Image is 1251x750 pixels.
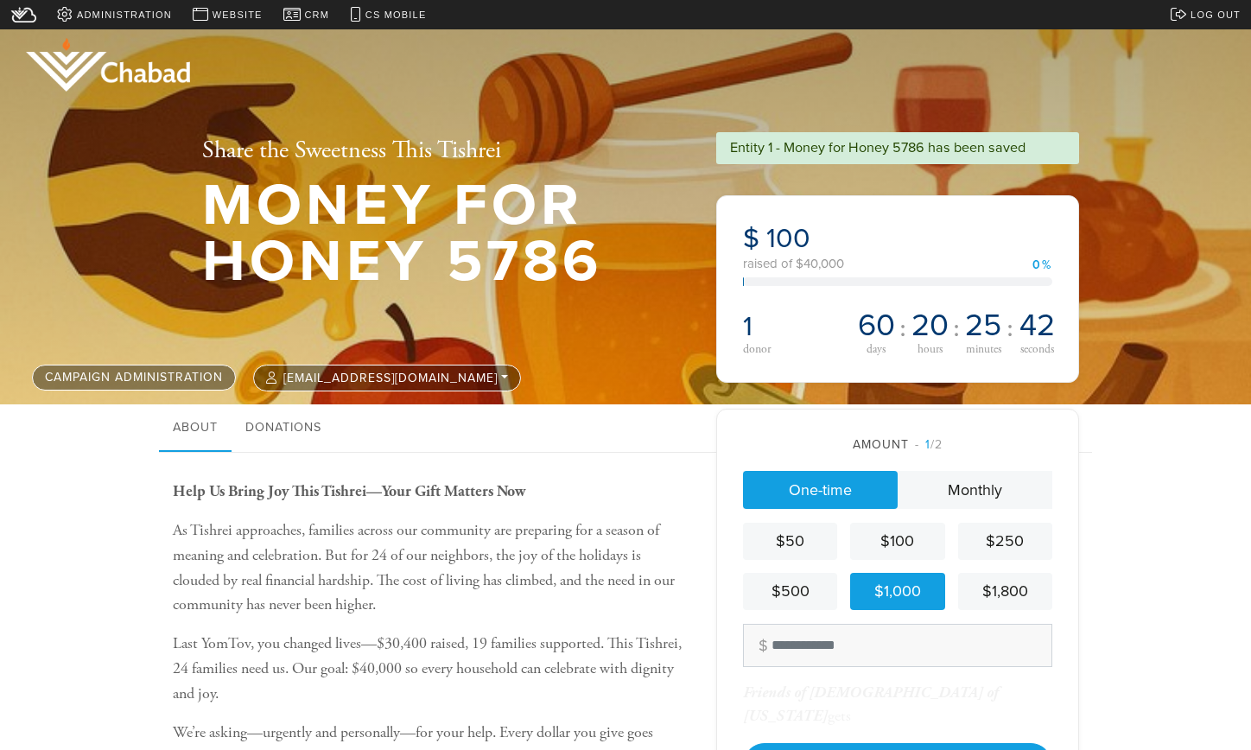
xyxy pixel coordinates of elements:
img: logo_half.png [26,38,190,92]
div: $50 [750,530,830,553]
a: About [159,404,232,453]
h1: Money for Honey 5786 [202,178,660,289]
div: gets [743,683,998,726]
a: $1,000 [850,573,944,610]
a: Monthly [898,471,1052,509]
div: $100 [857,530,937,553]
li: Entity 1 - Money for Honey 5786 has been saved [716,132,1079,164]
a: $1,800 [958,573,1052,610]
a: $250 [958,523,1052,560]
div: $1,800 [965,580,1045,603]
span: minutes [966,344,1001,356]
span: hours [918,344,943,356]
div: $500 [750,580,830,603]
div: $1,000 [857,580,937,603]
p: As Tishrei approaches, families across our community are preparing for a season of meaning and ce... [173,518,689,618]
div: $250 [965,530,1045,553]
span: Administration [77,8,172,22]
a: Campaign Administration [32,365,236,391]
span: Friends of [DEMOGRAPHIC_DATA] of [US_STATE] [743,683,998,726]
span: CS Mobile [365,8,427,22]
span: days [867,344,886,356]
a: $500 [743,573,837,610]
span: 25 [965,310,1001,341]
a: One-time [743,471,898,509]
a: $50 [743,523,837,560]
span: : [899,315,906,342]
div: raised of $40,000 [743,257,1052,270]
span: seconds [1020,344,1054,356]
div: 0% [1032,259,1052,271]
div: Amount [743,435,1052,454]
a: $100 [850,523,944,560]
h2: Share the Sweetness This Tishrei [202,137,660,166]
p: Last YomTov, you changed lives—$30,400 raised, 19 families supported. This Tishrei, 24 families n... [173,632,689,706]
span: 100 [766,222,810,255]
span: $ [743,222,759,255]
b: Help Us Bring Joy This Tishrei—Your Gift Matters Now [173,481,525,501]
span: 42 [1019,310,1055,341]
span: : [953,315,960,342]
span: 1 [925,437,930,452]
span: Website [213,8,263,22]
h2: 1 [743,310,849,343]
span: 60 [858,310,895,341]
span: /2 [915,437,943,452]
span: CRM [304,8,329,22]
div: donor [743,343,849,355]
span: 20 [911,310,949,341]
a: Donations [232,404,335,453]
span: Log out [1191,8,1241,22]
span: : [1007,315,1013,342]
button: [EMAIL_ADDRESS][DOMAIN_NAME] [253,365,521,391]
